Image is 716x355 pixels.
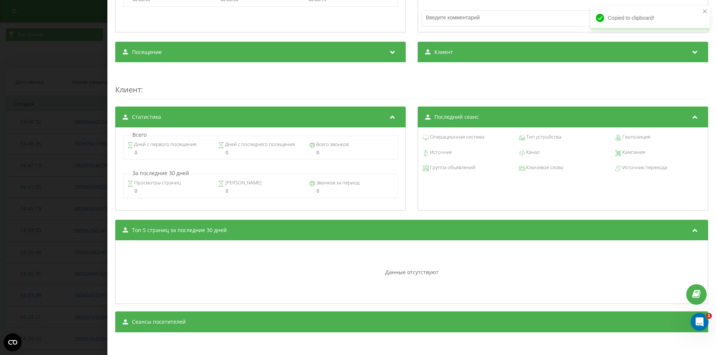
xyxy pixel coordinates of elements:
div: Copied to clipboard! [591,6,710,30]
div: 0 [218,188,303,194]
span: Геопозиция [621,133,650,141]
div: 0 [127,150,212,155]
span: Канал [525,149,540,156]
span: Источник перехода [621,164,667,171]
div: 0 [218,150,303,155]
span: Тип устройства [525,133,561,141]
span: Клиент [115,85,141,95]
span: Статистика [132,113,161,121]
span: Операционная система [429,133,484,141]
div: Данные отсутствуют [119,244,704,300]
span: Просмотры страниц [133,179,181,187]
span: Группа объявлений [429,164,475,171]
span: Дней с последнего посещения [224,141,295,148]
iframe: Intercom live chat [691,313,709,331]
span: Посещение [132,48,162,56]
span: Сеансы посетителей [132,318,186,326]
div: : [115,70,708,99]
div: 0 [309,150,394,155]
button: Open CMP widget [4,333,22,351]
span: Ключевое слово [525,164,563,171]
span: Последний сеанс [434,113,479,121]
span: Дней с первого посещения [133,141,197,148]
span: Всего звонков [315,141,349,148]
p: Всего [131,131,148,139]
span: Звонков за период [315,179,359,187]
span: [PERSON_NAME] [224,179,261,187]
span: Клиент [434,48,453,56]
div: 0 [309,188,394,194]
span: 1 [706,313,712,319]
span: Кампания [621,149,645,156]
span: Топ 5 страниц за последние 30 дней [132,226,227,234]
span: Источник [429,149,452,156]
p: За последние 30 дней [131,169,191,177]
div: 0 [127,188,212,194]
button: close [703,8,708,15]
